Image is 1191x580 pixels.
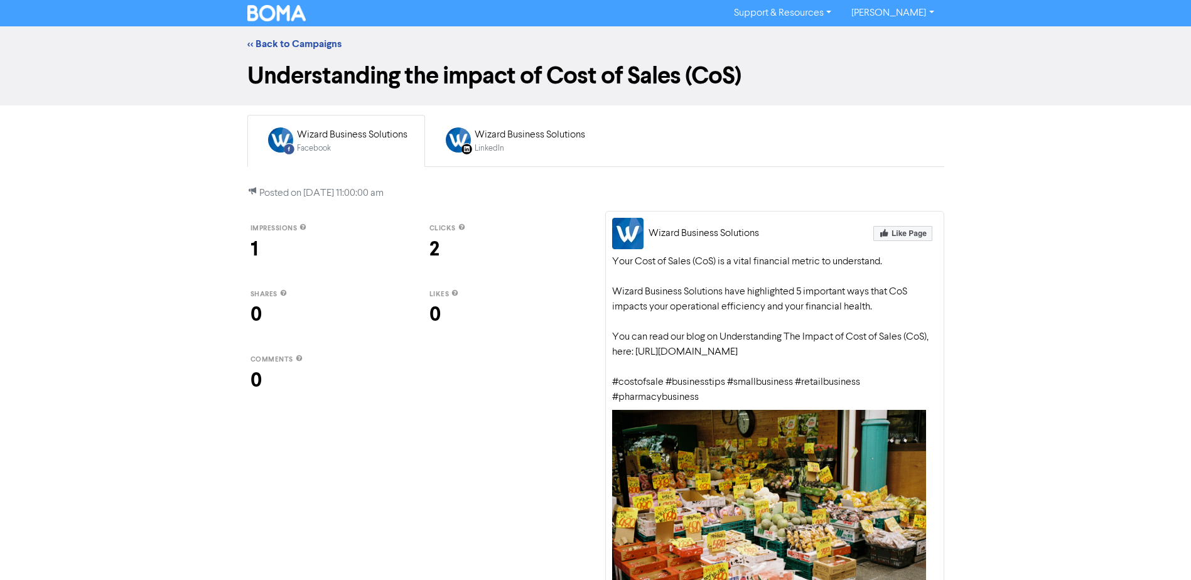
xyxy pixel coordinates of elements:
div: 0 [251,365,404,395]
h1: Understanding the impact of Cost of Sales (CoS) [247,62,944,90]
div: 0 [429,299,583,330]
div: Facebook [297,142,407,154]
span: impressions [251,224,298,233]
span: likes [429,290,450,299]
span: comments [251,355,293,364]
a: << Back to Campaigns [247,38,342,50]
a: [PERSON_NAME] [841,3,944,23]
div: Wizard Business Solutions [475,127,585,142]
p: Posted on [DATE] 11:00:00 am [247,186,944,201]
span: clicks [429,224,456,233]
div: 2 [429,234,583,264]
span: shares [251,290,278,299]
img: LINKEDIN [446,127,471,153]
img: Wizard Business Solutions [612,218,644,249]
div: Your Cost of Sales (CoS) is a vital financial metric to understand. Wizard Business Solutions hav... [612,254,937,405]
div: LinkedIn [475,142,585,154]
div: 0 [251,299,404,330]
img: FACEBOOK_POST [268,127,293,153]
img: BOMA Logo [247,5,306,21]
img: Like Page [873,226,932,241]
div: 1 [251,234,404,264]
div: Wizard Business Solutions [297,127,407,142]
iframe: Chat Widget [1128,520,1191,580]
div: Wizard Business Solutions [649,226,759,241]
a: Support & Resources [724,3,841,23]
